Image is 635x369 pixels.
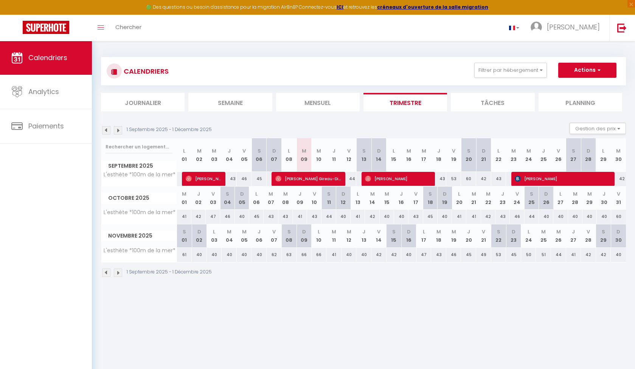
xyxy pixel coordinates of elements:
abbr: J [197,190,200,198]
abbr: D [407,228,411,235]
span: Paiements [28,121,64,131]
th: 28 [581,138,596,172]
div: 43 [491,172,506,186]
div: 45 [423,210,438,224]
div: 41 [326,248,342,262]
abbr: L [423,228,425,235]
th: 22 [491,138,506,172]
div: 66 [297,248,312,262]
p: 1 Septembre 2025 - 1 Décembre 2025 [127,126,212,133]
div: 42 [371,248,387,262]
th: 11 [326,224,342,247]
abbr: L [602,147,604,154]
div: 40 [235,210,249,224]
span: Novembre 2025 [101,230,177,241]
span: [PERSON_NAME] [515,171,610,186]
div: 40 [356,248,371,262]
th: 01 [177,138,192,172]
abbr: S [327,190,331,198]
abbr: S [572,147,575,154]
th: 25 [525,187,539,210]
img: logout [617,23,627,32]
th: 20 [461,224,476,247]
div: 43 [264,210,278,224]
th: 17 [416,224,432,247]
abbr: L [318,228,320,235]
th: 19 [438,187,452,210]
li: Semaine [188,93,272,111]
abbr: J [437,147,440,154]
abbr: D [342,190,345,198]
abbr: L [528,228,530,235]
th: 16 [394,187,408,210]
div: 43 [408,210,423,224]
abbr: L [357,190,359,198]
abbr: M [587,190,592,198]
th: 27 [566,224,581,247]
th: 08 [278,187,293,210]
div: 42 [581,248,596,262]
abbr: J [572,228,575,235]
div: 63 [282,248,297,262]
th: 02 [192,138,207,172]
div: 42 [596,248,611,262]
div: 41 [177,210,191,224]
span: [PERSON_NAME] Gireau-Dissé [275,171,341,186]
div: 44 [551,248,566,262]
div: 40 [539,210,553,224]
abbr: V [313,190,316,198]
h3: CALENDRIERS [122,63,169,80]
div: 40 [237,248,252,262]
th: 18 [431,224,446,247]
abbr: S [429,190,432,198]
th: 12 [342,224,357,247]
abbr: V [211,190,215,198]
abbr: V [482,228,485,235]
th: 11 [321,187,336,210]
th: 18 [431,138,446,172]
div: 43 [278,210,293,224]
th: 30 [611,138,626,172]
th: 07 [264,187,278,210]
abbr: V [242,147,246,154]
abbr: M [422,147,426,154]
th: 09 [297,138,312,172]
th: 25 [536,224,551,247]
div: 40 [336,210,351,224]
abbr: D [512,228,515,235]
abbr: M [283,190,288,198]
th: 05 [235,187,249,210]
th: 02 [192,224,207,247]
abbr: M [407,147,411,154]
abbr: V [377,228,380,235]
th: 26 [539,187,553,210]
th: 18 [423,187,438,210]
th: 27 [553,187,568,210]
span: Chercher [115,23,141,31]
th: 04 [222,138,237,172]
abbr: J [228,147,231,154]
th: 23 [506,224,521,247]
th: 12 [342,138,357,172]
th: 17 [416,138,432,172]
abbr: V [347,147,351,154]
th: 09 [293,187,307,210]
div: 61 [177,248,192,262]
abbr: M [269,190,273,198]
th: 25 [536,138,551,172]
abbr: M [616,147,621,154]
th: 11 [326,138,342,172]
div: 40 [342,248,357,262]
div: 46 [220,210,234,224]
div: 46 [237,172,252,186]
abbr: D [272,147,276,154]
strong: créneaux d'ouverture de la salle migration [377,4,488,10]
abbr: V [414,190,418,198]
abbr: M [452,228,456,235]
th: 03 [207,224,222,247]
abbr: L [255,190,258,198]
th: 03 [207,138,222,172]
th: 23 [506,138,521,172]
div: 41 [466,210,481,224]
th: 22 [481,187,495,210]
